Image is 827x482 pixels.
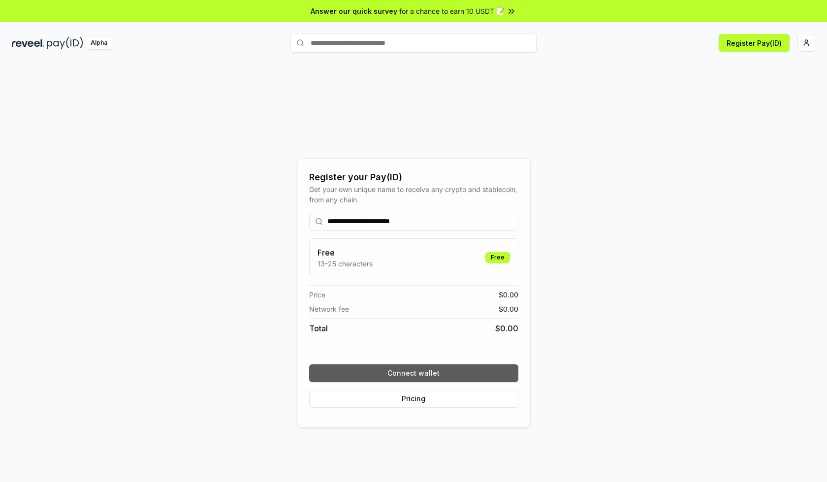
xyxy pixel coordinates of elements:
h3: Free [318,247,373,258]
button: Pricing [309,390,518,408]
span: $ 0.00 [499,304,518,314]
div: Register your Pay(ID) [309,170,518,184]
span: Price [309,289,325,300]
div: Free [485,252,510,263]
img: reveel_dark [12,37,45,49]
p: 13-25 characters [318,258,373,269]
button: Register Pay(ID) [719,34,790,52]
span: for a chance to earn 10 USDT 📝 [399,6,505,16]
div: Get your own unique name to receive any crypto and stablecoin, from any chain [309,184,518,205]
span: $ 0.00 [499,289,518,300]
span: Total [309,322,328,334]
img: pay_id [47,37,83,49]
span: $ 0.00 [495,322,518,334]
span: Answer our quick survey [311,6,397,16]
span: Network fee [309,304,349,314]
button: Connect wallet [309,364,518,382]
div: Alpha [85,37,113,49]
